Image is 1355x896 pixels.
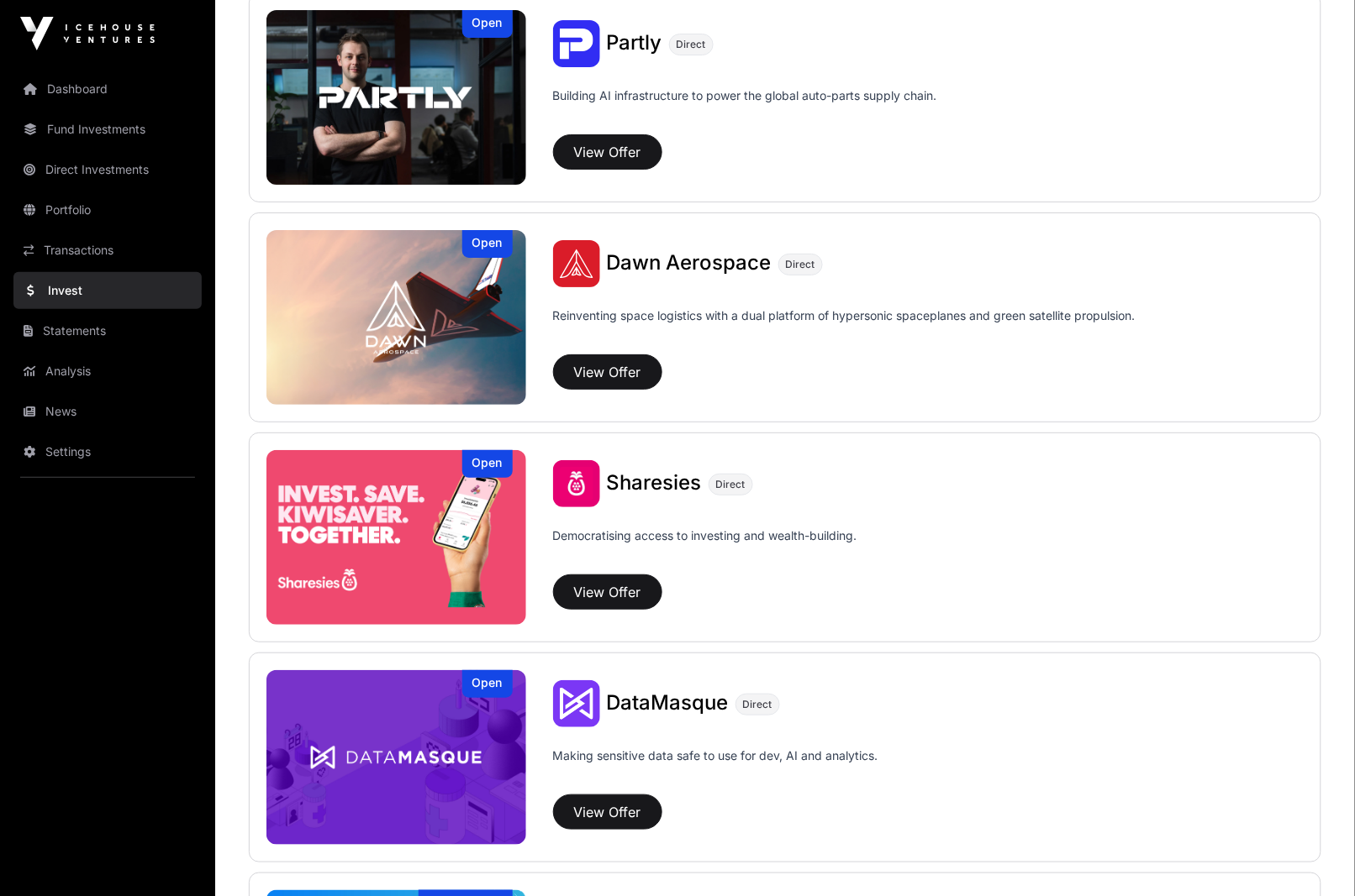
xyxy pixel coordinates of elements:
[13,191,202,228] a: Portfolio
[553,747,878,788] p: Making sensitive data safe to use for dev, AI and analytics.
[266,230,526,405] a: Dawn AerospaceOpen
[266,670,526,845] a: DataMasqueOpen
[553,527,857,568] p: Democratising access to investing and wealth-building.
[553,134,662,170] button: View Offer
[743,698,772,711] span: Direct
[607,470,702,495] span: Sharesies
[1271,815,1355,896] iframe: Chat Widget
[553,680,600,727] img: DataMasque
[266,230,526,405] img: Dawn Aerospace
[20,17,155,50] img: Icehouse Ventures Logo
[607,253,772,275] a: Dawn Aerospace
[607,30,662,55] span: Partly
[553,354,662,390] button: View Offer
[716,478,746,491] span: Direct
[553,794,662,830] button: View Offer
[13,312,202,349] a: Statements
[13,111,202,148] a: Fund Investments
[13,393,202,430] a: News
[266,450,526,625] img: Sharesies
[607,693,729,715] a: DataMasque
[13,433,202,470] a: Settings
[553,240,600,287] img: Dawn Aerospace
[553,20,600,67] img: Partly
[677,38,706,51] span: Direct
[266,670,526,845] img: DataMasque
[607,473,702,495] a: Sharesies
[553,307,1136,348] p: Reinventing space logistics with a dual platform of hypersonic spaceplanes and green satellite pr...
[13,71,202,107] a: Dashboard
[13,232,202,269] a: Transactions
[13,272,202,309] a: Invest
[266,10,526,185] img: Partly
[462,10,513,38] div: Open
[462,670,513,698] div: Open
[462,230,513,258] div: Open
[266,450,526,625] a: SharesiesOpen
[553,87,937,128] p: Building AI infrastructure to power the global auto-parts supply chain.
[13,353,202,390] a: Analysis
[786,258,815,271] span: Direct
[462,450,513,478] div: Open
[266,10,526,185] a: PartlyOpen
[553,574,662,610] button: View Offer
[607,250,772,275] span: Dawn Aerospace
[13,151,202,188] a: Direct Investments
[607,33,662,55] a: Partly
[607,690,729,715] span: DataMasque
[553,460,600,507] img: Sharesies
